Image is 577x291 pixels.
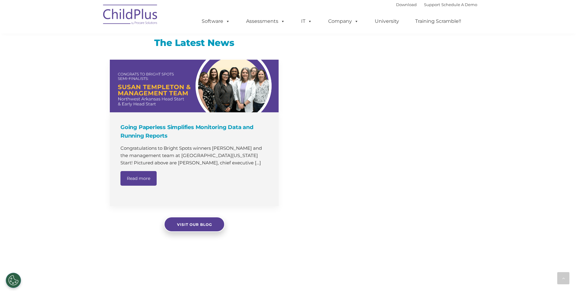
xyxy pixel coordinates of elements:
a: Schedule A Demo [441,2,477,7]
a: Assessments [240,15,291,27]
a: Download [396,2,417,7]
a: Company [322,15,365,27]
button: Cookies Settings [6,273,21,288]
a: University [369,15,405,27]
a: Software [196,15,236,27]
span: Visit our blog [177,222,212,227]
a: Read more [120,171,157,186]
h3: The Latest News [110,37,279,49]
img: ChildPlus by Procare Solutions [100,0,161,31]
a: Support [424,2,440,7]
a: IT [295,15,318,27]
a: Visit our blog [164,217,225,232]
h4: Going Paperless Simplifies Monitoring Data and Running Reports [120,123,269,140]
a: Training Scramble!! [409,15,467,27]
p: Congratulations to Bright Spots winners [PERSON_NAME] and the management team at [GEOGRAPHIC_DATA... [120,145,269,167]
font: | [396,2,477,7]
